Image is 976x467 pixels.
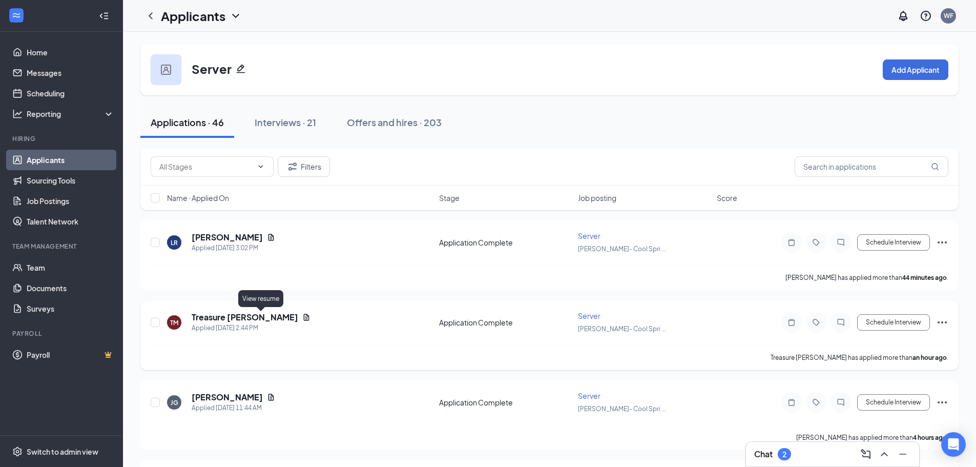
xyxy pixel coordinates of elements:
[255,116,316,129] div: Interviews · 21
[810,398,822,407] svg: Tag
[810,318,822,327] svg: Tag
[144,10,157,22] svg: ChevronLeft
[171,398,178,407] div: JG
[27,191,114,211] a: Job Postings
[936,316,948,329] svg: Ellipses
[913,434,947,441] b: 4 hours ago
[782,450,786,459] div: 2
[902,274,947,281] b: 44 minutes ago
[810,238,822,247] svg: Tag
[912,354,947,361] b: an hour ago
[192,403,275,413] div: Applied [DATE] 11:44 AM
[936,236,948,249] svg: Ellipses
[192,232,263,243] h5: [PERSON_NAME]
[796,433,948,442] p: [PERSON_NAME] has applied more than .
[257,163,265,171] svg: ChevronDown
[717,193,737,203] span: Score
[12,329,112,338] div: Payroll
[159,161,253,172] input: All Stages
[11,10,22,21] svg: WorkstreamLogo
[27,150,114,170] a: Applicants
[236,64,246,74] svg: Pencil
[161,65,171,75] img: user icon
[878,448,890,460] svg: ChevronUp
[439,317,572,328] div: Application Complete
[754,449,773,460] h3: Chat
[785,318,798,327] svg: Note
[12,109,23,119] svg: Analysis
[771,353,948,362] p: Treasure [PERSON_NAME] has applied more than .
[27,63,114,83] a: Messages
[785,398,798,407] svg: Note
[895,446,911,462] button: Minimize
[267,233,275,241] svg: Document
[795,156,948,177] input: Search in applications
[860,448,872,460] svg: ComposeMessage
[99,11,109,21] svg: Collapse
[439,397,572,408] div: Application Complete
[835,398,847,407] svg: ChatInactive
[230,10,242,22] svg: ChevronDown
[944,11,953,20] div: WF
[835,318,847,327] svg: ChatInactive
[439,193,460,203] span: Stage
[857,314,930,331] button: Schedule Interview
[931,163,939,171] svg: MagnifyingGlass
[857,234,930,251] button: Schedule Interview
[192,312,298,323] h5: Treasure [PERSON_NAME]
[578,231,600,240] span: Server
[12,242,112,251] div: Team Management
[897,10,909,22] svg: Notifications
[151,116,224,129] div: Applications · 46
[27,298,114,319] a: Surveys
[785,273,948,282] p: [PERSON_NAME] has applied more than .
[578,405,666,413] span: [PERSON_NAME]- Cool Spri ...
[286,160,299,173] svg: Filter
[876,446,892,462] button: ChevronUp
[192,60,232,77] h3: Server
[785,238,798,247] svg: Note
[267,393,275,401] svg: Document
[883,59,948,80] button: Add Applicant
[278,156,330,177] button: Filter Filters
[12,134,112,143] div: Hiring
[161,7,225,25] h1: Applicants
[578,391,600,400] span: Server
[27,109,115,119] div: Reporting
[936,396,948,409] svg: Ellipses
[192,392,263,403] h5: [PERSON_NAME]
[192,323,310,333] div: Applied [DATE] 2:44 PM
[27,211,114,232] a: Talent Network
[170,318,178,327] div: TM
[439,237,572,248] div: Application Complete
[27,83,114,104] a: Scheduling
[238,290,283,307] div: View resume
[941,432,966,457] div: Open Intercom Messenger
[347,116,442,129] div: Offers and hires · 203
[858,446,874,462] button: ComposeMessage
[578,325,666,333] span: [PERSON_NAME]- Cool Spri ...
[897,448,909,460] svg: Minimize
[920,10,932,22] svg: QuestionInfo
[578,245,666,253] span: [PERSON_NAME]- Cool Spri ...
[27,278,114,298] a: Documents
[27,42,114,63] a: Home
[27,344,114,365] a: PayrollCrown
[12,446,23,457] svg: Settings
[27,257,114,278] a: Team
[171,238,178,247] div: LR
[302,313,310,321] svg: Document
[857,394,930,411] button: Schedule Interview
[578,311,600,320] span: Server
[167,193,229,203] span: Name · Applied On
[578,193,616,203] span: Job posting
[192,243,275,253] div: Applied [DATE] 3:02 PM
[27,446,98,457] div: Switch to admin view
[835,238,847,247] svg: ChatInactive
[27,170,114,191] a: Sourcing Tools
